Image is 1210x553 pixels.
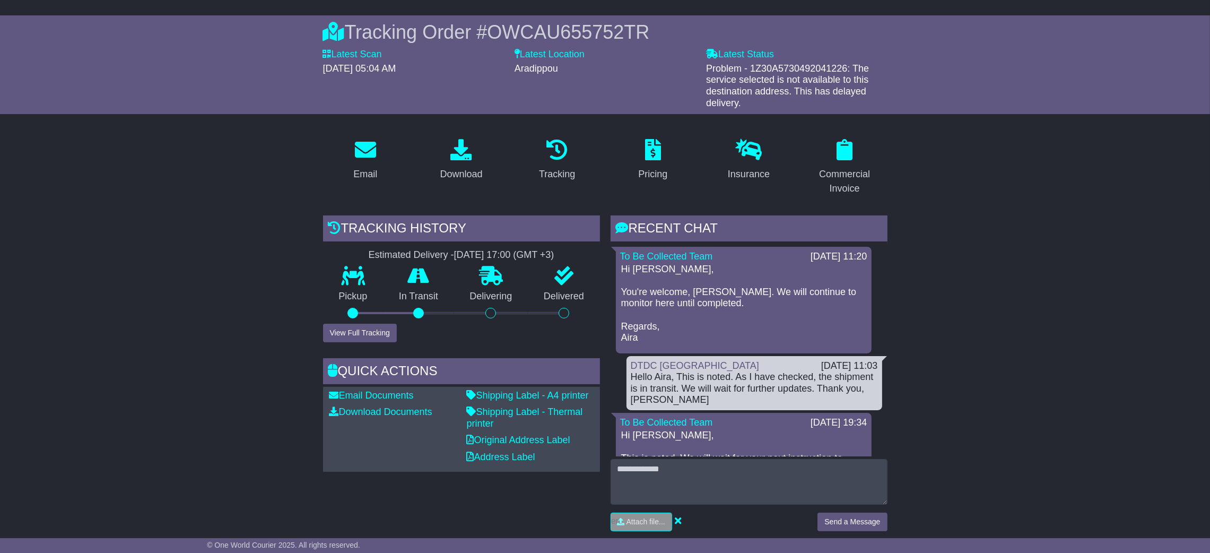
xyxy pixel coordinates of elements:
p: Hi [PERSON_NAME], You're welcome, [PERSON_NAME]. We will continue to monitor here until completed... [621,264,866,344]
label: Latest Scan [323,49,382,61]
div: [DATE] 11:20 [811,251,867,263]
div: Estimated Delivery - [323,249,600,261]
div: Hello Aira, This is noted. As I have checked, the shipment is in transit. We will wait for furthe... [631,371,878,406]
a: Tracking [532,135,582,185]
span: [DATE] 05:04 AM [323,63,396,74]
a: Shipping Label - A4 printer [467,390,589,401]
a: To Be Collected Team [620,251,713,262]
a: Pricing [631,135,674,185]
a: Address Label [467,452,535,462]
a: To Be Collected Team [620,417,713,428]
p: Hi [PERSON_NAME], This is noted. We will wait for your next instruction to proceed with this book... [621,430,866,510]
div: Insurance [728,167,770,182]
div: Tracking history [323,215,600,244]
a: Insurance [721,135,777,185]
a: Email [346,135,384,185]
p: Delivered [528,291,600,303]
div: [DATE] 11:03 [821,360,878,372]
a: Download Documents [329,407,432,417]
div: [DATE] 17:00 (GMT +3) [454,249,554,261]
a: Commercial Invoice [802,135,887,200]
p: Delivering [454,291,528,303]
div: [DATE] 19:34 [811,417,867,429]
p: In Transit [383,291,454,303]
button: Send a Message [817,513,887,531]
div: Commercial Invoice [809,167,881,196]
a: Email Documents [329,390,414,401]
a: Original Address Label [467,435,570,445]
label: Latest Location [515,49,585,61]
label: Latest Status [706,49,774,61]
div: Quick Actions [323,358,600,387]
div: Pricing [638,167,667,182]
div: Email [353,167,377,182]
a: Shipping Label - Thermal printer [467,407,583,429]
div: Download [440,167,482,182]
span: OWCAU655752TR [487,21,649,43]
span: © One World Courier 2025. All rights reserved. [207,541,360,549]
div: Tracking Order # [323,21,887,44]
button: View Full Tracking [323,324,397,342]
div: Tracking [539,167,575,182]
p: Pickup [323,291,384,303]
span: Problem - 1Z30A5730492041226: The service selected is not available to this destination address. ... [706,63,869,108]
a: DTDC [GEOGRAPHIC_DATA] [631,360,759,371]
a: Download [433,135,489,185]
span: Aradippou [515,63,558,74]
div: RECENT CHAT [611,215,887,244]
